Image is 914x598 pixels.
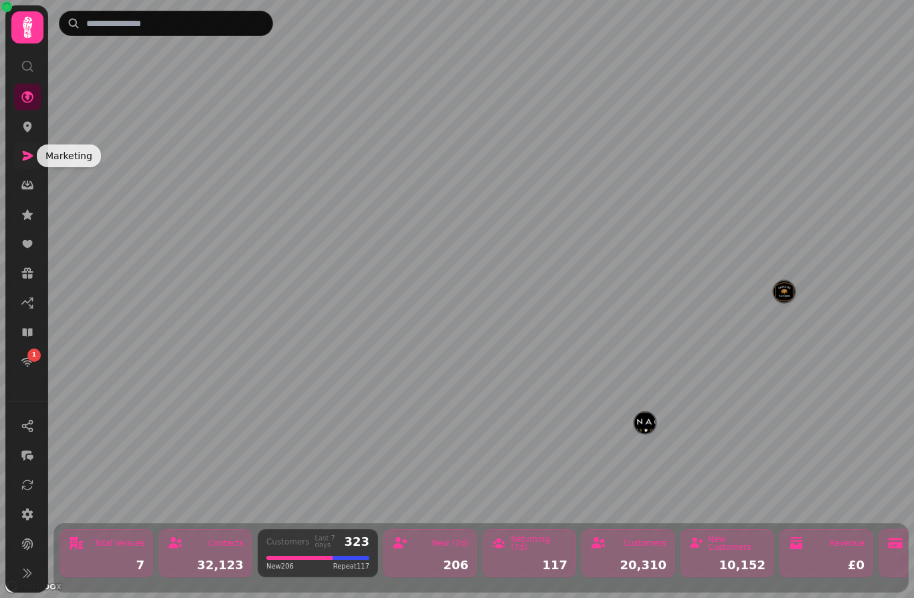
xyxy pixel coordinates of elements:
[4,579,63,594] a: Mapbox logo
[68,559,145,571] div: 7
[623,539,666,547] div: Customers
[634,412,656,437] div: Map marker
[14,348,41,375] a: 1
[344,536,369,548] div: 323
[634,412,656,433] button: Pinnacle Sports & Games
[590,559,666,571] div: 20,310
[773,281,795,302] button: Parkside Tavern
[167,559,244,571] div: 32,123
[788,559,864,571] div: £0
[315,535,339,549] div: Last 7 days
[830,539,864,547] div: Revenue
[773,281,795,306] div: Map marker
[708,535,765,551] div: New Customers
[432,539,468,547] div: New (7d)
[32,351,36,360] span: 1
[511,535,567,551] div: Returning (7d)
[392,559,468,571] div: 206
[94,539,145,547] div: Total Venues
[333,561,369,571] span: Repeat 117
[266,561,294,571] span: New 206
[491,559,567,571] div: 117
[208,539,244,547] div: Contacts
[37,144,101,167] div: Marketing
[266,538,310,546] div: Customers
[689,559,765,571] div: 10,152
